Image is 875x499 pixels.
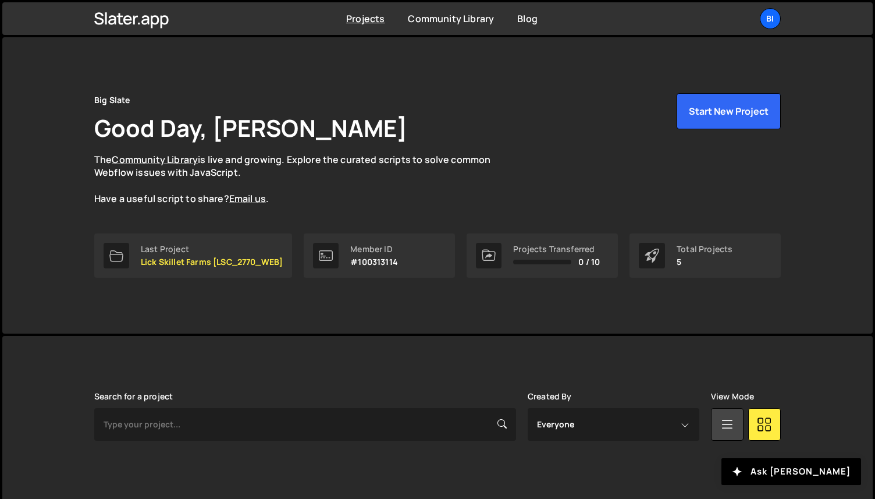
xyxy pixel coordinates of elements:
[94,112,407,144] h1: Good Day, [PERSON_NAME]
[677,93,781,129] button: Start New Project
[94,392,173,401] label: Search for a project
[94,93,130,107] div: Big Slate
[94,153,513,206] p: The is live and growing. Explore the curated scripts to solve common Webflow issues with JavaScri...
[94,233,292,278] a: Last Project Lick Skillet Farms [LSC_2770_WEB]
[513,245,600,254] div: Projects Transferred
[528,392,572,401] label: Created By
[350,257,398,267] p: #100313114
[94,408,516,441] input: Type your project...
[408,12,494,25] a: Community Library
[578,257,600,267] span: 0 / 10
[141,245,283,254] div: Last Project
[677,245,732,254] div: Total Projects
[346,12,385,25] a: Projects
[229,192,266,205] a: Email us
[112,153,198,166] a: Community Library
[711,392,754,401] label: View Mode
[760,8,781,29] a: Bi
[350,245,398,254] div: Member ID
[677,257,732,267] p: 5
[721,458,861,485] button: Ask [PERSON_NAME]
[517,12,538,25] a: Blog
[141,257,283,267] p: Lick Skillet Farms [LSC_2770_WEB]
